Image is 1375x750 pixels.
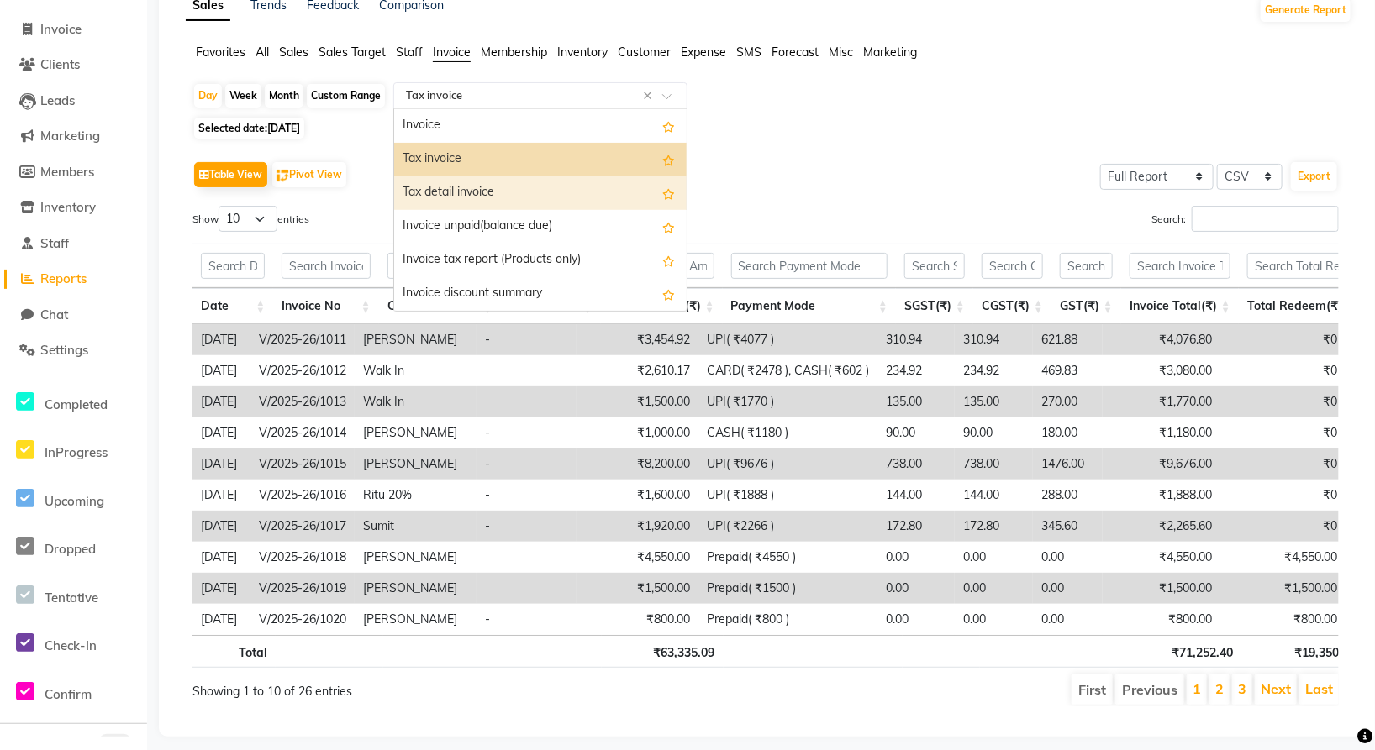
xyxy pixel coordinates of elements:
label: Show entries [192,206,309,232]
span: Add this report to Favorites List [662,149,675,170]
td: 144.00 [955,480,1033,511]
a: Next [1261,680,1291,697]
a: 2 [1215,680,1224,697]
td: ₹0 [1220,417,1346,448]
input: Search Customer Name [387,253,493,279]
button: Table View [194,162,267,187]
td: Prepaid( ₹1500 ) [698,573,877,604]
div: Invoice unpaid(balance due) [394,210,687,244]
span: Membership [481,45,547,60]
td: 234.92 [955,355,1033,386]
span: Leads [40,92,75,108]
td: ₹1,600.00 [577,480,698,511]
td: V/2025-26/1019 [250,573,355,604]
td: 0.00 [1033,604,1103,635]
td: ₹800.00 [1103,604,1220,635]
td: [PERSON_NAME] [355,448,477,480]
td: 310.94 [877,324,955,355]
td: [DATE] [192,604,250,635]
td: ₹0 [1220,480,1346,511]
span: Upcoming [45,493,104,509]
span: Check-In [45,637,97,653]
td: [DATE] [192,448,250,480]
td: [PERSON_NAME] [355,417,477,448]
td: 135.00 [877,386,955,417]
span: All [256,45,269,60]
img: pivot.png [277,170,289,182]
td: 234.92 [877,355,955,386]
a: Invoice [4,20,143,39]
a: Last [1305,680,1333,697]
td: V/2025-26/1015 [250,448,355,480]
td: [DATE] [192,542,250,573]
span: SMS [736,45,761,60]
a: Inventory [4,198,143,218]
td: - [477,604,577,635]
td: ₹8,200.00 [577,448,698,480]
td: CARD( ₹2478 ), CASH( ₹602 ) [698,355,877,386]
ng-dropdown-panel: Options list [393,108,687,312]
span: Sales [279,45,308,60]
td: 621.88 [1033,324,1103,355]
td: 0.00 [955,573,1033,604]
th: ₹71,252.40 [1125,635,1241,668]
a: Settings [4,341,143,360]
td: Prepaid( ₹800 ) [698,604,877,635]
span: Inventory [557,45,608,60]
button: Export [1291,162,1337,191]
td: UPI( ₹2266 ) [698,511,877,542]
td: - [477,417,577,448]
th: CGST(₹): activate to sort column ascending [973,288,1051,324]
div: Showing 1 to 10 of 26 entries [192,673,656,700]
span: Forecast [772,45,819,60]
td: [DATE] [192,355,250,386]
input: Search Total Redeem(₹) [1247,253,1356,279]
span: Add this report to Favorites List [662,116,675,136]
td: ₹800.00 [577,604,698,635]
a: Staff [4,234,143,254]
div: Tax invoice [394,143,687,176]
th: Total Redeem(₹): activate to sort column ascending [1239,288,1364,324]
td: 310.94 [955,324,1033,355]
td: 738.00 [877,448,955,480]
input: Search Invoice Total(₹) [1130,253,1230,279]
a: 1 [1193,680,1201,697]
div: Week [225,84,261,108]
span: Chat [40,307,68,323]
td: UPI( ₹9676 ) [698,448,877,480]
td: ₹1,180.00 [1103,417,1220,448]
a: Chat [4,306,143,325]
td: Ritu 20% [355,480,477,511]
span: Clear all [643,87,657,105]
div: Month [265,84,303,108]
td: Sumit [355,511,477,542]
span: Add this report to Favorites List [662,250,675,270]
td: [DATE] [192,511,250,542]
td: 288.00 [1033,480,1103,511]
td: 172.80 [877,511,955,542]
div: Custom Range [307,84,385,108]
td: [PERSON_NAME] [355,573,477,604]
input: Search GST(₹) [1060,253,1113,279]
select: Showentries [219,206,277,232]
th: SGST(₹): activate to sort column ascending [896,288,973,324]
td: UPI( ₹1770 ) [698,386,877,417]
td: [DATE] [192,417,250,448]
td: Prepaid( ₹4550 ) [698,542,877,573]
td: ₹1,500.00 [1220,573,1346,604]
td: 0.00 [877,542,955,573]
span: Confirm [45,686,92,702]
input: Search Payment Mode [731,253,888,279]
td: ₹3,454.92 [577,324,698,355]
span: Sales Target [319,45,386,60]
td: - [477,511,577,542]
td: 90.00 [955,417,1033,448]
span: Reports [40,270,87,286]
span: Staff [396,45,423,60]
td: Walk In [355,386,477,417]
td: - [477,448,577,480]
td: ₹2,265.60 [1103,511,1220,542]
input: Search SGST(₹) [904,253,965,279]
td: - [477,324,577,355]
span: Marketing [40,128,100,144]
